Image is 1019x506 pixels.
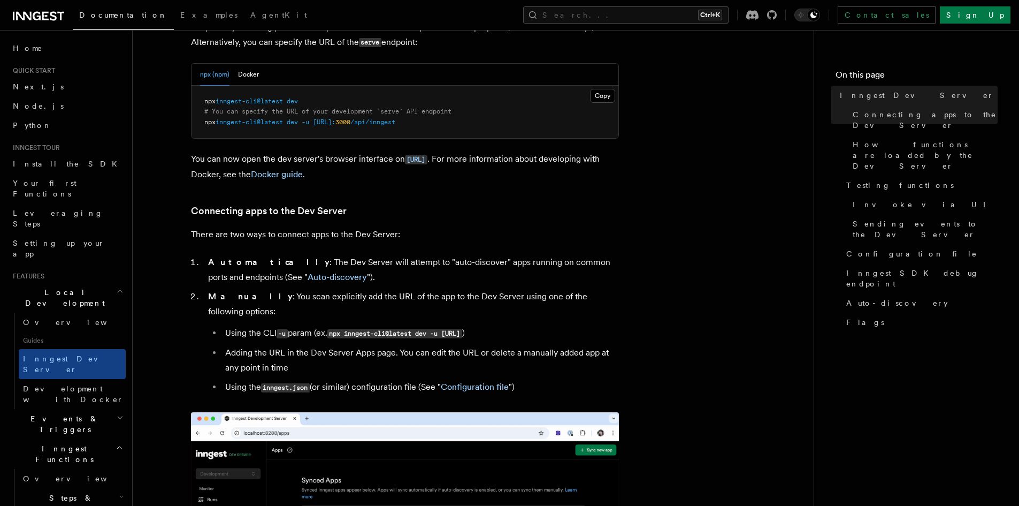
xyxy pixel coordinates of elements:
[19,313,126,332] a: Overview
[698,10,722,20] kbd: Ctrl+K
[836,69,998,86] h4: On this page
[208,291,293,301] strong: Manually
[940,6,1010,24] a: Sign Up
[23,384,124,404] span: Development with Docker
[836,86,998,105] a: Inngest Dev Server
[846,248,977,259] span: Configuration file
[846,268,998,289] span: Inngest SDK debug endpoint
[222,380,619,395] li: Using the (or similar) configuration file (See " ")
[261,383,310,392] code: inngest.json
[287,97,298,105] span: dev
[853,199,995,210] span: Invoke via UI
[216,97,283,105] span: inngest-cli@latest
[846,180,954,191] span: Testing functions
[13,209,103,228] span: Leveraging Steps
[13,102,64,110] span: Node.js
[13,239,105,258] span: Setting up your app
[313,118,335,126] span: [URL]:
[251,169,303,179] a: Docker guide
[191,203,347,218] a: Connecting apps to the Dev Server
[335,118,350,126] span: 3000
[441,382,509,392] a: Configuration file
[9,39,126,58] a: Home
[853,109,998,131] span: Connecting apps to the Dev Server
[350,118,395,126] span: /api/inngest
[204,97,216,105] span: npx
[9,96,126,116] a: Node.js
[9,144,60,152] span: Inngest tour
[9,287,117,308] span: Local Development
[359,38,381,47] code: serve
[9,66,55,75] span: Quick start
[523,6,729,24] button: Search...Ctrl+K
[9,233,126,263] a: Setting up your app
[842,244,998,263] a: Configuration file
[838,6,936,24] a: Contact sales
[848,105,998,135] a: Connecting apps to the Dev Server
[9,116,126,135] a: Python
[9,154,126,173] a: Install the SDK
[842,263,998,293] a: Inngest SDK debug endpoint
[19,379,126,409] a: Development with Docker
[302,118,309,126] span: -u
[208,257,330,267] strong: Automatically
[244,3,313,29] a: AgentKit
[9,443,116,465] span: Inngest Functions
[842,176,998,195] a: Testing functions
[840,90,994,101] span: Inngest Dev Server
[846,317,884,328] span: Flags
[205,289,619,395] li: : You scan explicitly add the URL of the app to the Dev Server using one of the following options:
[848,214,998,244] a: Sending events to the Dev Server
[287,118,298,126] span: dev
[73,3,174,30] a: Documentation
[238,64,259,86] button: Docker
[842,293,998,313] a: Auto-discovery
[9,409,126,439] button: Events & Triggers
[222,326,619,341] li: Using the CLI param (ex. )
[9,283,126,313] button: Local Development
[23,354,114,374] span: Inngest Dev Server
[250,11,307,19] span: AgentKit
[13,121,52,130] span: Python
[19,332,126,349] span: Guides
[13,160,124,168] span: Install the SDK
[174,3,244,29] a: Examples
[204,118,216,126] span: npx
[277,329,288,338] code: -u
[842,313,998,332] a: Flags
[530,22,589,32] a: Auto-discovery
[9,77,126,96] a: Next.js
[9,313,126,409] div: Local Development
[405,154,427,164] a: [URL]
[848,135,998,176] a: How functions are loaded by the Dev Server
[216,118,283,126] span: inngest-cli@latest
[204,108,451,115] span: # You can specify the URL of your development `serve` API endpoint
[23,318,133,327] span: Overview
[13,43,43,54] span: Home
[23,474,133,483] span: Overview
[794,9,820,21] button: Toggle dark mode
[191,227,619,242] p: There are two ways to connect apps to the Dev Server:
[9,173,126,203] a: Your first Functions
[79,11,167,19] span: Documentation
[590,89,615,103] button: Copy
[9,439,126,469] button: Inngest Functions
[848,195,998,214] a: Invoke via UI
[853,139,998,171] span: How functions are loaded by the Dev Server
[13,179,76,198] span: Your first Functions
[13,82,64,91] span: Next.js
[222,345,619,375] li: Adding the URL in the Dev Server Apps page. You can edit the URL or delete a manually added app a...
[327,329,462,338] code: npx inngest-cli@latest dev -u [URL]
[405,155,427,164] code: [URL]
[180,11,237,19] span: Examples
[9,413,117,435] span: Events & Triggers
[191,152,619,182] p: You can now open the dev server's browser interface on . For more information about developing wi...
[853,218,998,240] span: Sending events to the Dev Server
[205,255,619,285] li: : The Dev Server will attempt to "auto-discover" apps running on common ports and endpoints (See ...
[19,349,126,379] a: Inngest Dev Server
[200,64,229,86] button: npx (npm)
[9,272,44,281] span: Features
[308,272,367,282] a: Auto-discovery
[19,469,126,488] a: Overview
[9,203,126,233] a: Leveraging Steps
